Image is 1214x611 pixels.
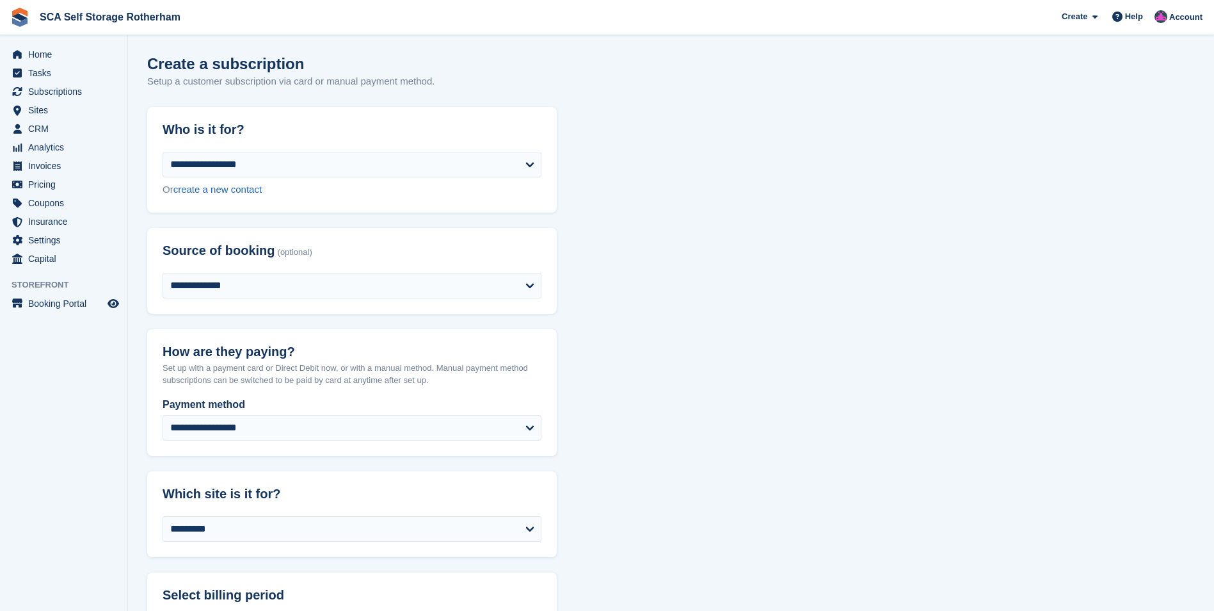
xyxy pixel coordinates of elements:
[163,487,541,501] h2: Which site is it for?
[28,138,105,156] span: Analytics
[28,120,105,138] span: CRM
[6,213,121,231] a: menu
[173,184,262,195] a: create a new contact
[163,122,541,137] h2: Who is it for?
[28,45,105,63] span: Home
[6,157,121,175] a: menu
[28,231,105,249] span: Settings
[147,55,304,72] h1: Create a subscription
[6,120,121,138] a: menu
[6,138,121,156] a: menu
[163,588,541,603] h2: Select billing period
[278,248,312,257] span: (optional)
[28,213,105,231] span: Insurance
[28,157,105,175] span: Invoices
[28,101,105,119] span: Sites
[163,183,541,197] div: Or
[163,397,541,412] label: Payment method
[147,74,435,89] p: Setup a customer subscription via card or manual payment method.
[28,250,105,268] span: Capital
[6,194,121,212] a: menu
[163,362,541,387] p: Set up with a payment card or Direct Debit now, or with a manual method. Manual payment method su...
[6,175,121,193] a: menu
[163,345,541,359] h2: How are they paying?
[6,101,121,119] a: menu
[1125,10,1143,23] span: Help
[1062,10,1087,23] span: Create
[1154,10,1167,23] img: Bethany Bloodworth
[1169,11,1202,24] span: Account
[6,45,121,63] a: menu
[106,296,121,311] a: Preview store
[6,231,121,249] a: menu
[28,295,105,313] span: Booking Portal
[12,279,127,291] span: Storefront
[163,243,275,258] span: Source of booking
[6,250,121,268] a: menu
[6,64,121,82] a: menu
[6,83,121,101] a: menu
[28,194,105,212] span: Coupons
[28,175,105,193] span: Pricing
[35,6,186,28] a: SCA Self Storage Rotherham
[10,8,29,27] img: stora-icon-8386f47178a22dfd0bd8f6a31ec36ba5ce8667c1dd55bd0f319d3a0aa187defe.svg
[28,83,105,101] span: Subscriptions
[6,295,121,313] a: menu
[28,64,105,82] span: Tasks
